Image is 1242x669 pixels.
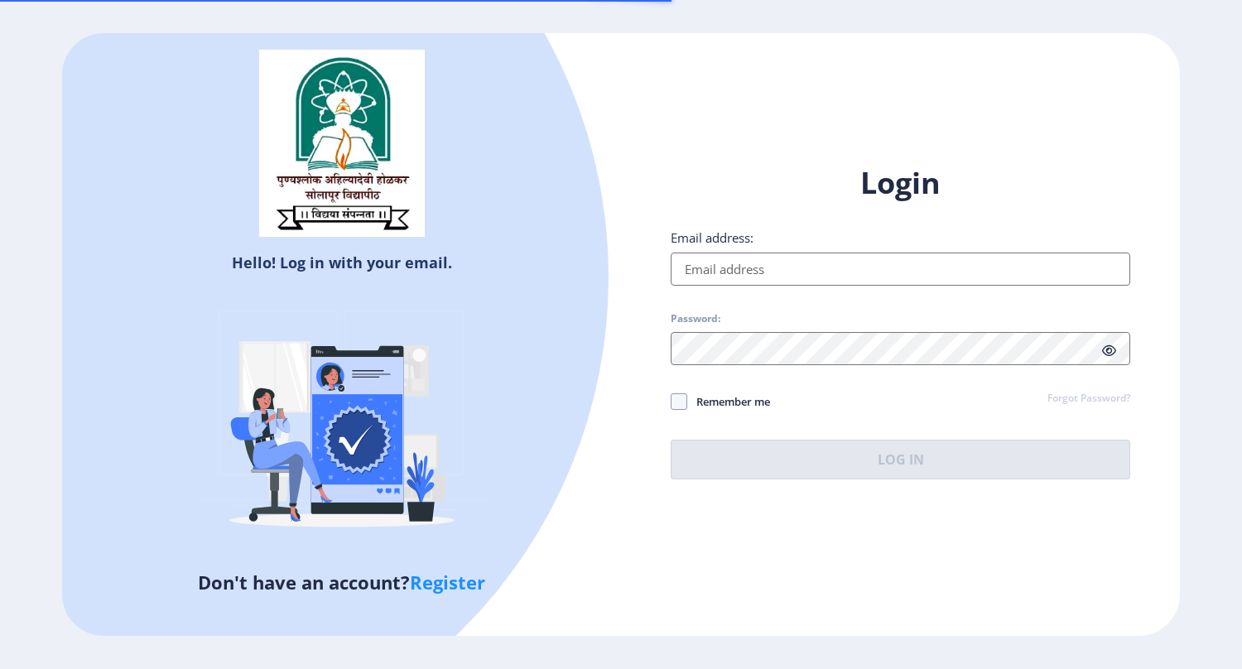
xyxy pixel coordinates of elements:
[410,570,485,594] a: Register
[671,229,753,246] label: Email address:
[687,392,770,412] span: Remember me
[1047,392,1130,407] a: Forgot Password?
[75,569,609,595] h5: Don't have an account?
[197,279,487,569] img: Verified-rafiki.svg
[259,50,425,237] img: sulogo.png
[671,253,1130,286] input: Email address
[671,440,1130,479] button: Log In
[671,312,720,325] label: Password:
[671,163,1130,203] h1: Login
